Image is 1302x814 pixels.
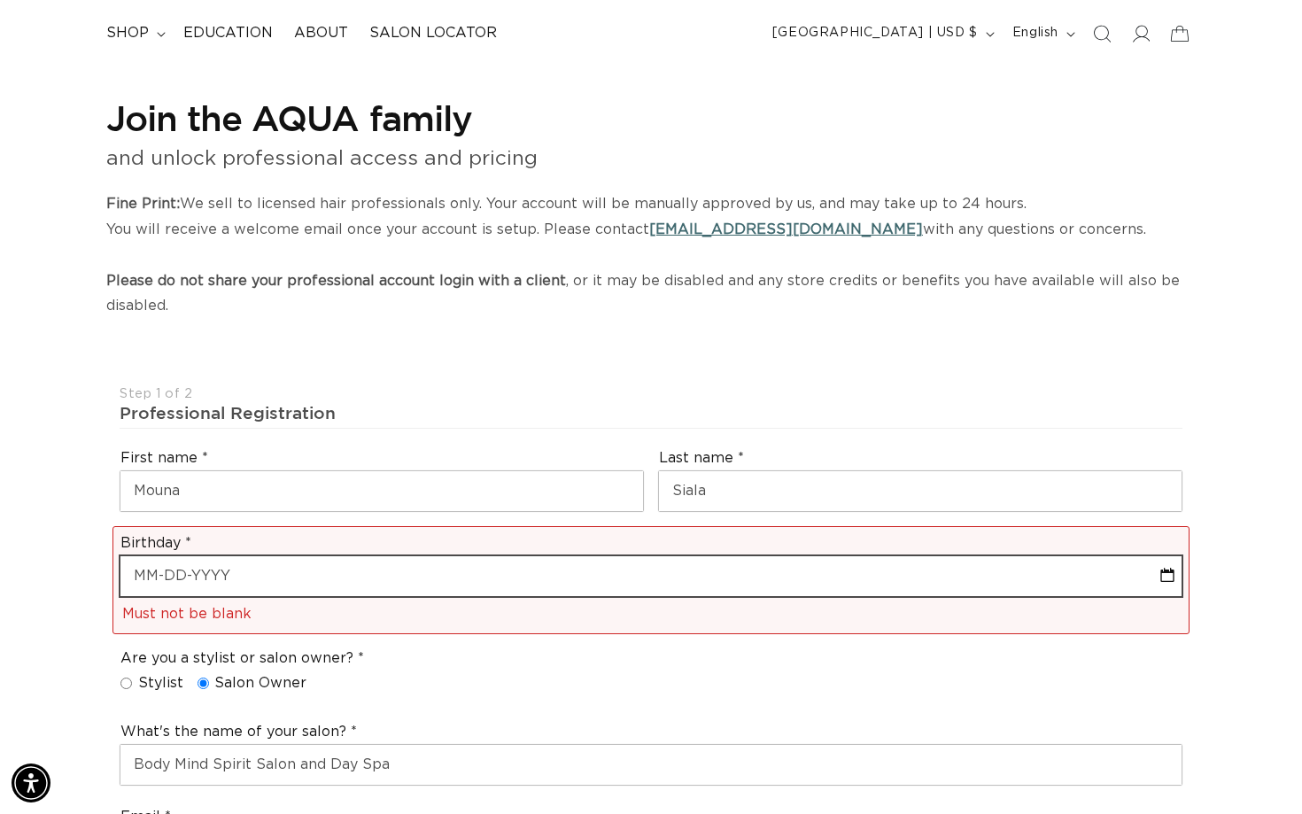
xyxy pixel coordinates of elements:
input: MM-DD-YYYY [120,556,1182,596]
label: Last name [659,449,744,468]
div: Step 1 of 2 [120,386,1182,403]
div: Must not be blank [122,603,1183,626]
iframe: Chat Widget [1062,623,1302,814]
summary: shop [96,13,173,53]
div: Professional Registration [120,402,1182,424]
span: About [294,24,348,43]
a: [EMAIL_ADDRESS][DOMAIN_NAME] [649,222,923,236]
summary: Search [1082,14,1121,53]
p: We sell to licensed hair professionals only. Your account will be manually approved by us, and ma... [106,191,1196,319]
button: [GEOGRAPHIC_DATA] | USD $ [762,17,1002,50]
a: About [283,13,359,53]
span: shop [106,24,149,43]
div: Accessibility Menu [12,764,50,802]
label: What's the name of your salon? [120,723,357,741]
strong: Please do not share your professional account login with a client [106,274,566,288]
strong: Fine Print: [106,197,180,211]
a: Salon Locator [359,13,508,53]
button: English [1002,17,1082,50]
span: [GEOGRAPHIC_DATA] | USD $ [772,24,978,43]
label: First name [120,449,208,468]
span: Salon Owner [214,674,306,693]
a: Education [173,13,283,53]
h1: Join the AQUA family [106,95,1196,141]
p: and unlock professional access and pricing [106,141,1196,177]
span: Salon Locator [369,24,497,43]
label: Birthday [120,534,191,553]
span: Stylist [138,674,183,693]
span: Education [183,24,273,43]
span: English [1012,24,1058,43]
legend: Are you a stylist or salon owner? [120,649,364,668]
